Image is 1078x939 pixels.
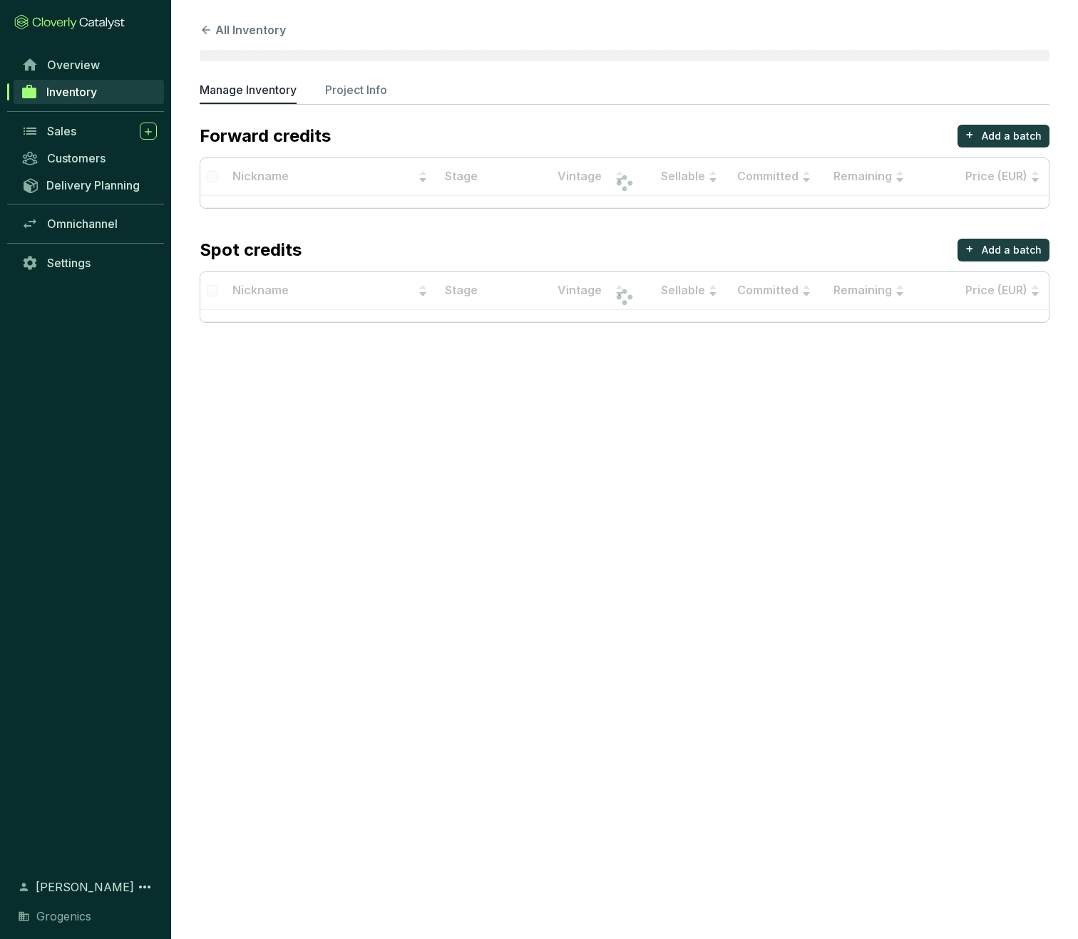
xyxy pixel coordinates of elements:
[47,124,76,138] span: Sales
[965,125,974,145] p: +
[200,21,286,38] button: All Inventory
[14,251,164,275] a: Settings
[982,129,1042,143] p: Add a batch
[46,85,97,99] span: Inventory
[325,81,387,98] p: Project Info
[14,53,164,77] a: Overview
[958,239,1049,261] button: +Add a batch
[14,146,164,170] a: Customers
[47,58,100,72] span: Overview
[36,878,134,896] span: [PERSON_NAME]
[200,81,297,98] p: Manage Inventory
[36,908,91,925] span: Grogenics
[14,119,164,143] a: Sales
[14,173,164,197] a: Delivery Planning
[200,239,302,261] p: Spot credits
[47,256,91,270] span: Settings
[46,178,140,192] span: Delivery Planning
[47,217,118,231] span: Omnichannel
[14,80,164,104] a: Inventory
[982,243,1042,257] p: Add a batch
[47,151,106,165] span: Customers
[965,239,974,259] p: +
[958,125,1049,147] button: +Add a batch
[200,125,331,147] p: Forward credits
[14,212,164,236] a: Omnichannel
